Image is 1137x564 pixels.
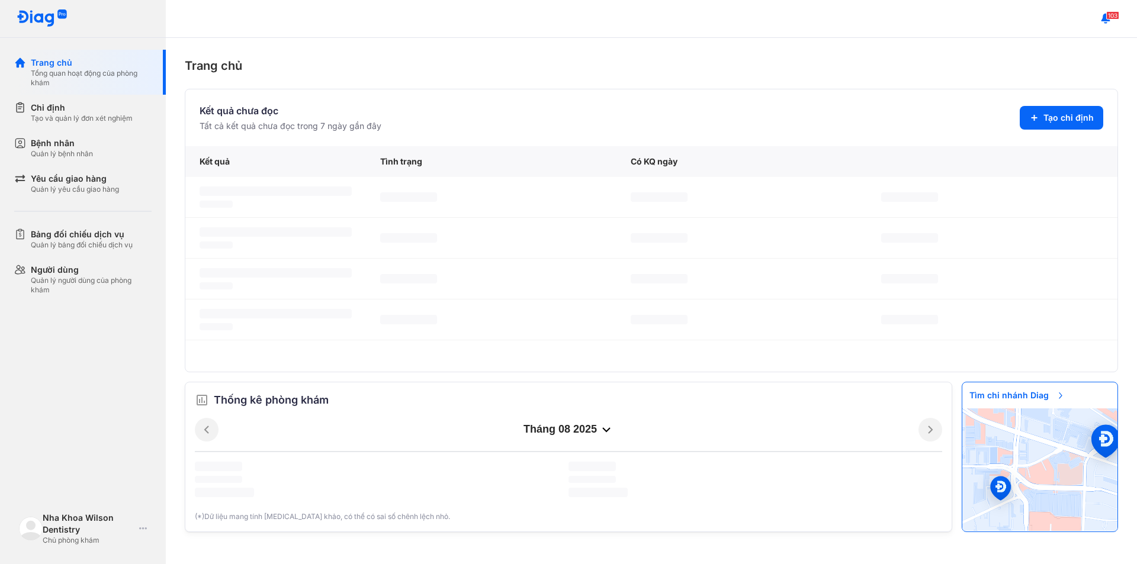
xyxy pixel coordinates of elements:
span: ‌ [881,274,938,283]
span: ‌ [200,186,352,196]
span: ‌ [631,192,688,202]
span: ‌ [881,315,938,324]
span: ‌ [881,233,938,243]
span: ‌ [195,462,242,471]
div: Trang chủ [185,57,1118,75]
span: ‌ [631,315,688,324]
div: Kết quả chưa đọc [200,104,381,118]
div: Tạo và quản lý đơn xét nghiệm [31,114,133,123]
div: Tình trạng [366,146,616,177]
span: ‌ [881,192,938,202]
span: ‌ [568,476,616,483]
span: ‌ [631,274,688,283]
div: Kết quả [185,146,366,177]
div: Chỉ định [31,102,133,114]
span: ‌ [380,315,437,324]
div: Nha Khoa Wilson Dentistry [43,512,134,536]
span: ‌ [200,241,233,249]
div: Chủ phòng khám [43,536,134,545]
span: Tạo chỉ định [1043,112,1094,124]
span: ‌ [195,476,242,483]
img: logo [19,517,43,540]
span: ‌ [380,274,437,283]
span: Tìm chi nhánh Diag [962,382,1072,408]
div: Có KQ ngày [616,146,867,177]
span: ‌ [200,227,352,237]
div: Quản lý bệnh nhân [31,149,93,159]
div: Tất cả kết quả chưa đọc trong 7 ngày gần đây [200,120,381,132]
div: Người dùng [31,264,152,276]
span: ‌ [631,233,688,243]
img: logo [17,9,68,28]
span: ‌ [380,233,437,243]
span: ‌ [200,323,233,330]
span: ‌ [568,462,616,471]
button: Tạo chỉ định [1020,106,1103,130]
div: (*)Dữ liệu mang tính [MEDICAL_DATA] khảo, có thể có sai số chênh lệch nhỏ. [195,511,942,522]
div: Bảng đối chiếu dịch vụ [31,228,133,240]
span: ‌ [200,282,233,289]
div: Quản lý yêu cầu giao hàng [31,185,119,194]
span: ‌ [200,268,352,278]
span: ‌ [200,309,352,318]
img: order.5a6da16c.svg [195,393,209,407]
span: ‌ [200,201,233,208]
span: 103 [1106,11,1119,20]
div: tháng 08 2025 [219,423,918,437]
span: ‌ [195,488,254,497]
div: Tổng quan hoạt động của phòng khám [31,69,152,88]
span: ‌ [568,488,628,497]
span: ‌ [380,192,437,202]
div: Quản lý người dùng của phòng khám [31,276,152,295]
span: Thống kê phòng khám [214,392,329,408]
div: Quản lý bảng đối chiếu dịch vụ [31,240,133,250]
div: Trang chủ [31,57,152,69]
div: Bệnh nhân [31,137,93,149]
div: Yêu cầu giao hàng [31,173,119,185]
